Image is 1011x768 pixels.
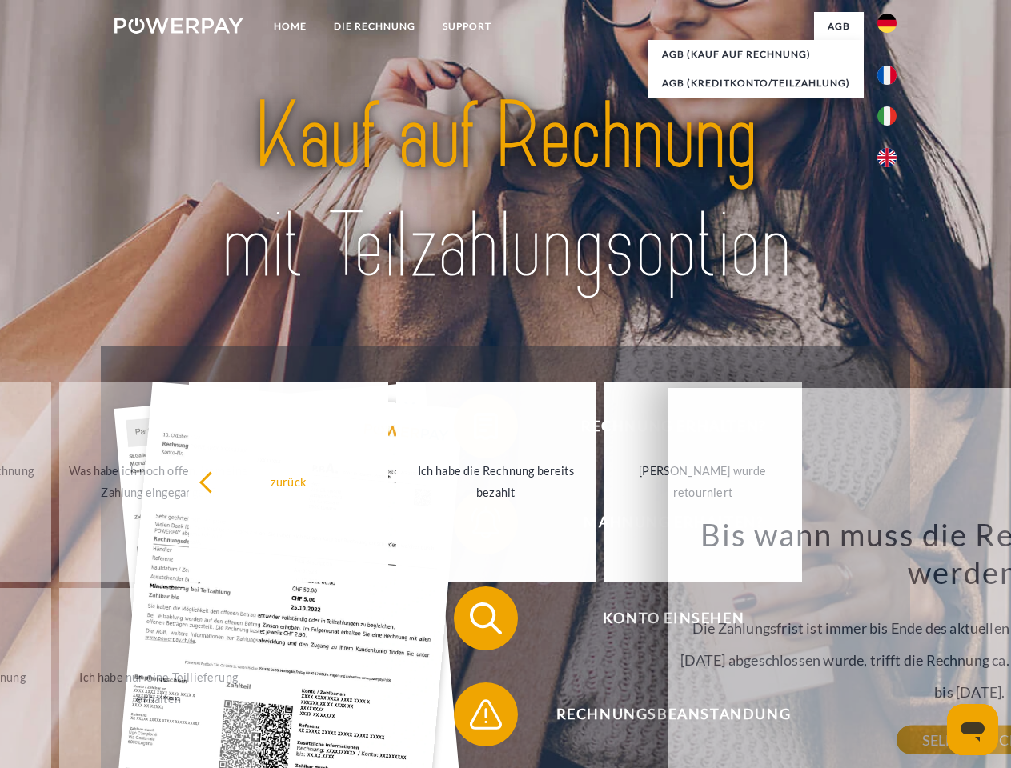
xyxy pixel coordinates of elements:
a: SUPPORT [429,12,505,41]
a: Home [260,12,320,41]
img: de [877,14,897,33]
img: en [877,148,897,167]
div: Ich habe die Rechnung bereits bezahlt [406,460,586,503]
a: agb [814,12,864,41]
div: Was habe ich noch offen, ist meine Zahlung eingegangen? [69,460,249,503]
img: qb_search.svg [466,598,506,638]
button: Rechnungsbeanstandung [454,682,870,746]
div: zurück [199,470,379,492]
button: Konto einsehen [454,586,870,650]
img: logo-powerpay-white.svg [114,18,243,34]
iframe: Schaltfläche zum Öffnen des Messaging-Fensters [947,704,998,755]
div: Ich habe nur eine Teillieferung erhalten [69,666,249,710]
div: [PERSON_NAME] wurde retourniert [613,460,793,503]
a: AGB (Kreditkonto/Teilzahlung) [648,69,864,98]
img: it [877,106,897,126]
img: title-powerpay_de.svg [153,77,858,306]
a: DIE RECHNUNG [320,12,429,41]
img: fr [877,66,897,85]
a: Was habe ich noch offen, ist meine Zahlung eingegangen? [59,382,259,582]
a: AGB (Kauf auf Rechnung) [648,40,864,69]
img: qb_warning.svg [466,694,506,734]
